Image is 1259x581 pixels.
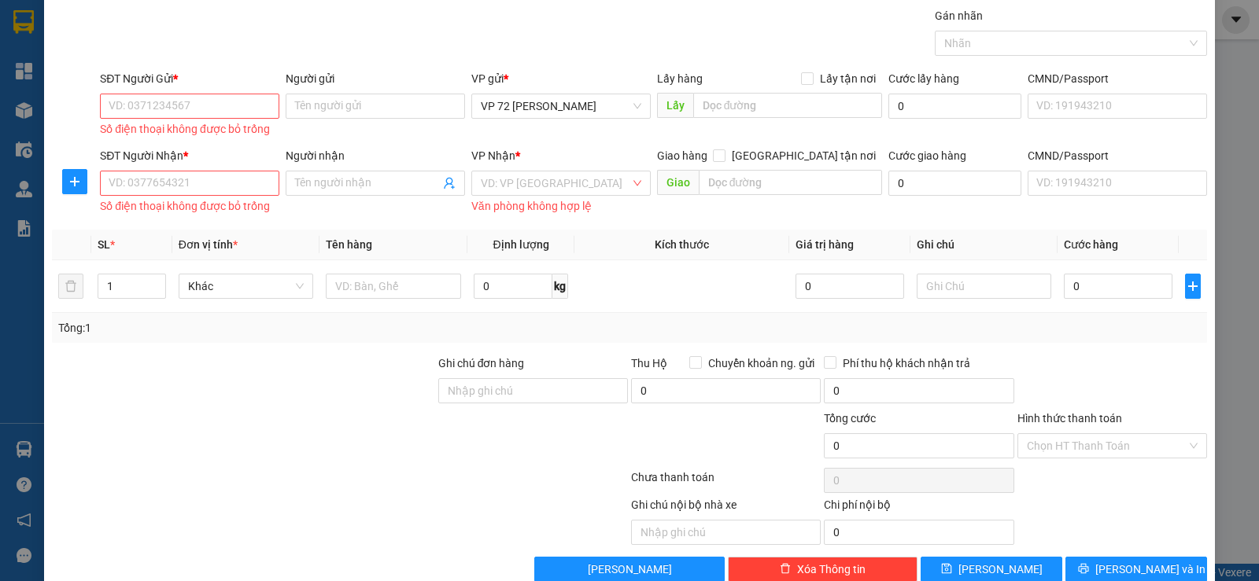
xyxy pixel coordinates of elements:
span: delete [780,563,791,575]
span: VP 72 Phan Trọng Tuệ [481,94,641,118]
span: Giao hàng [657,149,707,162]
span: kg [552,274,568,299]
input: Dọc đường [699,170,883,195]
span: VP Nhận [471,149,515,162]
span: Thu Hộ [631,357,667,370]
div: SĐT Người Nhận [100,147,279,164]
span: Khác [188,274,305,298]
input: Dọc đường [693,93,883,118]
span: SL [98,238,110,251]
div: Chi phí nội bộ [824,496,1013,520]
th: Ghi chú [910,230,1058,260]
button: delete [58,274,83,299]
div: Ghi chú nội bộ nhà xe [631,496,821,520]
span: Chuyển khoản ng. gửi [702,355,821,372]
span: save [941,563,952,575]
input: Nhập ghi chú [631,520,821,545]
input: Cước lấy hàng [888,94,1021,119]
span: Đơn vị tính [179,238,238,251]
span: [PERSON_NAME] [958,561,1043,578]
span: Lấy hàng [657,72,703,85]
label: Cước giao hàng [888,149,966,162]
span: Phí thu hộ khách nhận trả [836,355,977,372]
span: Tổng cước [824,412,876,425]
button: plus [1185,274,1201,299]
span: user-add [443,177,456,189]
span: Lấy tận nơi [814,70,882,87]
span: Xóa Thông tin [797,561,866,578]
div: Chưa thanh toán [629,469,822,496]
div: Người gửi [286,70,465,87]
input: VD: Bàn, Ghế [326,274,461,299]
button: plus [62,169,87,194]
input: Ghi chú đơn hàng [438,378,628,403]
input: 0 [796,274,903,299]
div: CMND/Passport [1028,147,1207,164]
span: Giao [657,170,699,195]
label: Ghi chú đơn hàng [438,357,525,370]
div: VP gửi [471,70,651,87]
span: printer [1078,563,1089,575]
span: [PERSON_NAME] [588,561,672,578]
div: Số điện thoại không được bỏ trống [100,120,279,138]
span: Lấy [657,93,693,118]
span: Định lượng [493,238,548,251]
div: Tổng: 1 [58,319,487,336]
label: Cước lấy hàng [888,72,959,85]
span: Kích thước [655,238,709,251]
span: [PERSON_NAME] và In [1095,561,1205,578]
input: Cước giao hàng [888,171,1021,196]
div: Số điện thoại không được bỏ trống [100,197,279,215]
span: [GEOGRAPHIC_DATA] tận nơi [725,147,882,164]
span: Cước hàng [1064,238,1118,251]
span: Tên hàng [326,238,372,251]
span: plus [1186,280,1200,292]
label: Gán nhãn [935,9,983,22]
span: Giá trị hàng [796,238,854,251]
div: Người nhận [286,147,465,164]
span: plus [63,175,87,188]
div: CMND/Passport [1028,70,1207,87]
label: Hình thức thanh toán [1017,412,1122,425]
div: Văn phòng không hợp lệ [471,197,651,215]
input: Ghi Chú [917,274,1052,299]
div: SĐT Người Gửi [100,70,279,87]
